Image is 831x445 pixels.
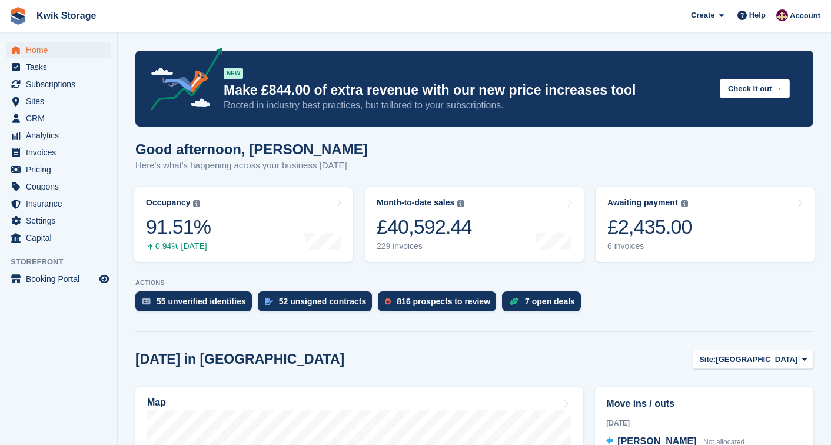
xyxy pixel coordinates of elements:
[279,297,367,306] div: 52 unsigned contracts
[6,59,111,75] a: menu
[6,127,111,144] a: menu
[377,241,472,251] div: 229 invoices
[509,297,519,305] img: deal-1b604bf984904fb50ccaf53a9ad4b4a5d6e5aea283cecdc64d6e3604feb123c2.svg
[6,42,111,58] a: menu
[607,198,678,208] div: Awaiting payment
[6,161,111,178] a: menu
[32,6,101,25] a: Kwik Storage
[146,215,211,239] div: 91.51%
[26,127,97,144] span: Analytics
[146,198,190,208] div: Occupancy
[224,99,710,112] p: Rooted in industry best practices, but tailored to your subscriptions.
[776,9,788,21] img: ellie tragonette
[596,187,815,262] a: Awaiting payment £2,435.00 6 invoices
[9,7,27,25] img: stora-icon-8386f47178a22dfd0bd8f6a31ec36ba5ce8667c1dd55bd0f319d3a0aa187defe.svg
[502,291,587,317] a: 7 open deals
[6,76,111,92] a: menu
[377,215,472,239] div: £40,592.44
[141,48,223,115] img: price-adjustments-announcement-icon-8257ccfd72463d97f412b2fc003d46551f7dbcb40ab6d574587a9cd5c0d94...
[6,110,111,127] a: menu
[193,200,200,207] img: icon-info-grey-7440780725fd019a000dd9b08b2336e03edf1995a4989e88bcd33f0948082b44.svg
[607,241,692,251] div: 6 invoices
[26,212,97,229] span: Settings
[258,291,378,317] a: 52 unsigned contracts
[681,200,688,207] img: icon-info-grey-7440780725fd019a000dd9b08b2336e03edf1995a4989e88bcd33f0948082b44.svg
[607,215,692,239] div: £2,435.00
[26,110,97,127] span: CRM
[142,298,151,305] img: verify_identity-adf6edd0f0f0b5bbfe63781bf79b02c33cf7c696d77639b501bdc392416b5a36.svg
[6,178,111,195] a: menu
[720,79,790,98] button: Check it out →
[11,256,117,268] span: Storefront
[26,161,97,178] span: Pricing
[691,9,714,21] span: Create
[699,354,716,366] span: Site:
[716,354,797,366] span: [GEOGRAPHIC_DATA]
[265,298,273,305] img: contract_signature_icon-13c848040528278c33f63329250d36e43548de30e8caae1d1a13099fd9432cc5.svg
[135,351,344,367] h2: [DATE] in [GEOGRAPHIC_DATA]
[146,241,211,251] div: 0.94% [DATE]
[606,418,802,429] div: [DATE]
[525,297,575,306] div: 7 open deals
[26,195,97,212] span: Insurance
[365,187,584,262] a: Month-to-date sales £40,592.44 229 invoices
[134,187,353,262] a: Occupancy 91.51% 0.94% [DATE]
[377,198,454,208] div: Month-to-date sales
[397,297,490,306] div: 816 prospects to review
[457,200,464,207] img: icon-info-grey-7440780725fd019a000dd9b08b2336e03edf1995a4989e88bcd33f0948082b44.svg
[6,230,111,246] a: menu
[26,271,97,287] span: Booking Portal
[26,144,97,161] span: Invoices
[26,230,97,246] span: Capital
[378,291,502,317] a: 816 prospects to review
[26,178,97,195] span: Coupons
[6,93,111,109] a: menu
[6,271,111,287] a: menu
[26,93,97,109] span: Sites
[224,68,243,79] div: NEW
[224,82,710,99] p: Make £844.00 of extra revenue with our new price increases tool
[6,195,111,212] a: menu
[26,59,97,75] span: Tasks
[6,212,111,229] a: menu
[26,42,97,58] span: Home
[135,291,258,317] a: 55 unverified identities
[749,9,766,21] span: Help
[135,279,813,287] p: ACTIONS
[385,298,391,305] img: prospect-51fa495bee0391a8d652442698ab0144808aea92771e9ea1ae160a38d050c398.svg
[135,159,368,172] p: Here's what's happening across your business [DATE]
[135,141,368,157] h1: Good afternoon, [PERSON_NAME]
[6,144,111,161] a: menu
[147,397,166,408] h2: Map
[693,350,813,369] button: Site: [GEOGRAPHIC_DATA]
[157,297,246,306] div: 55 unverified identities
[26,76,97,92] span: Subscriptions
[790,10,820,22] span: Account
[97,272,111,286] a: Preview store
[606,397,802,411] h2: Move ins / outs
